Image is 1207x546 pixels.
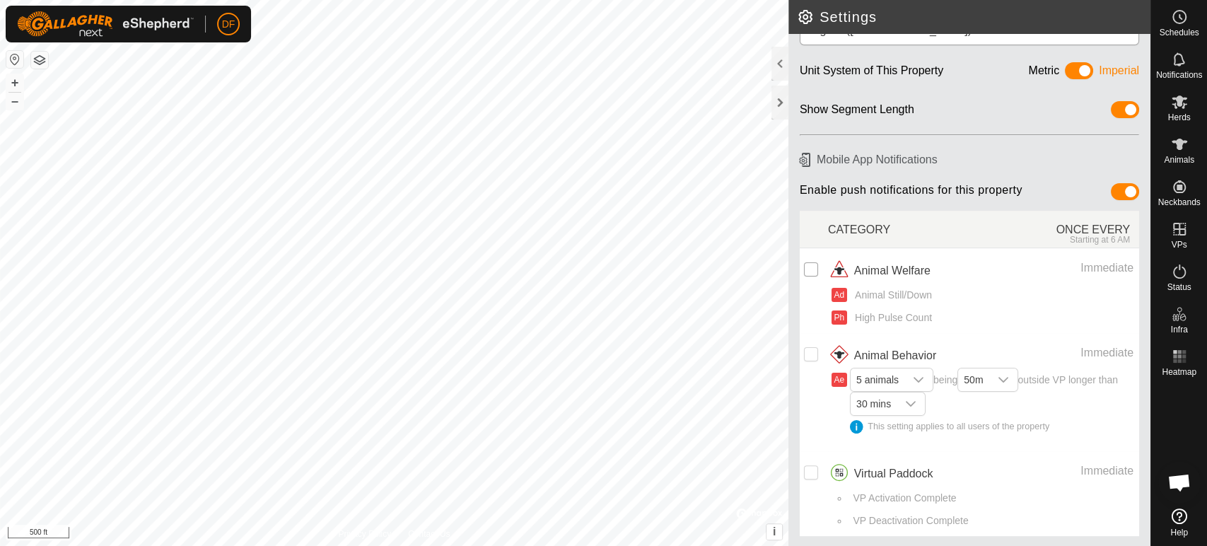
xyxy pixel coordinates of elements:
span: 50m [958,368,989,391]
div: Starting at 6 AM [984,235,1130,245]
div: Imperial [1099,62,1139,84]
a: Open chat [1158,461,1201,504]
span: 5 animals [851,368,904,391]
span: VP Deactivation Complete [849,513,969,528]
div: Unit System of This Property [800,62,943,84]
span: VPs [1171,240,1186,249]
button: Ad [832,288,847,302]
a: Help [1151,503,1207,542]
div: Show Segment Length [800,101,914,123]
span: Virtual Paddock [854,465,933,482]
h6: Mobile App Notifications [794,147,1145,172]
img: Gallagher Logo [17,11,194,37]
button: – [6,93,23,110]
img: virtual paddocks icon [828,463,851,485]
div: ONCE EVERY [984,214,1139,245]
button: Ph [832,310,847,325]
span: Animal Welfare [854,262,931,279]
span: being outside VP longer than [850,374,1133,434]
div: Immediate [1006,260,1133,277]
span: Animals [1164,156,1194,164]
span: Schedules [1159,28,1199,37]
img: animal behavior icon [828,344,851,367]
button: Reset Map [6,51,23,68]
a: Privacy Policy [338,528,391,540]
button: + [6,74,23,91]
span: Herds [1167,113,1190,122]
div: dropdown trigger [897,393,925,415]
button: i [766,524,782,540]
a: Contact Us [408,528,450,540]
img: animal welfare icon [828,260,851,282]
span: Enable push notifications for this property [800,183,1022,205]
div: Immediate [1006,344,1133,361]
h2: Settings [797,8,1150,25]
span: Animal Behavior [854,347,937,364]
span: Help [1170,528,1188,537]
div: This setting applies to all users of the property [850,420,1133,434]
span: i [773,525,776,538]
div: Metric [1029,62,1060,84]
span: DF [222,17,235,32]
span: 30 mins [851,393,897,415]
span: Status [1167,283,1191,291]
button: Map Layers [31,52,48,69]
div: CATEGORY [828,214,984,245]
span: VP Activation Complete [849,491,957,506]
span: Infra [1170,325,1187,334]
span: Notifications [1156,71,1202,79]
span: High Pulse Count [850,310,932,325]
div: Immediate [1006,463,1133,480]
span: Heatmap [1162,368,1196,376]
button: Ae [832,373,847,387]
span: Animal Still/Down [850,288,932,303]
div: dropdown trigger [989,368,1018,391]
span: Neckbands [1158,198,1200,207]
div: dropdown trigger [904,368,933,391]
